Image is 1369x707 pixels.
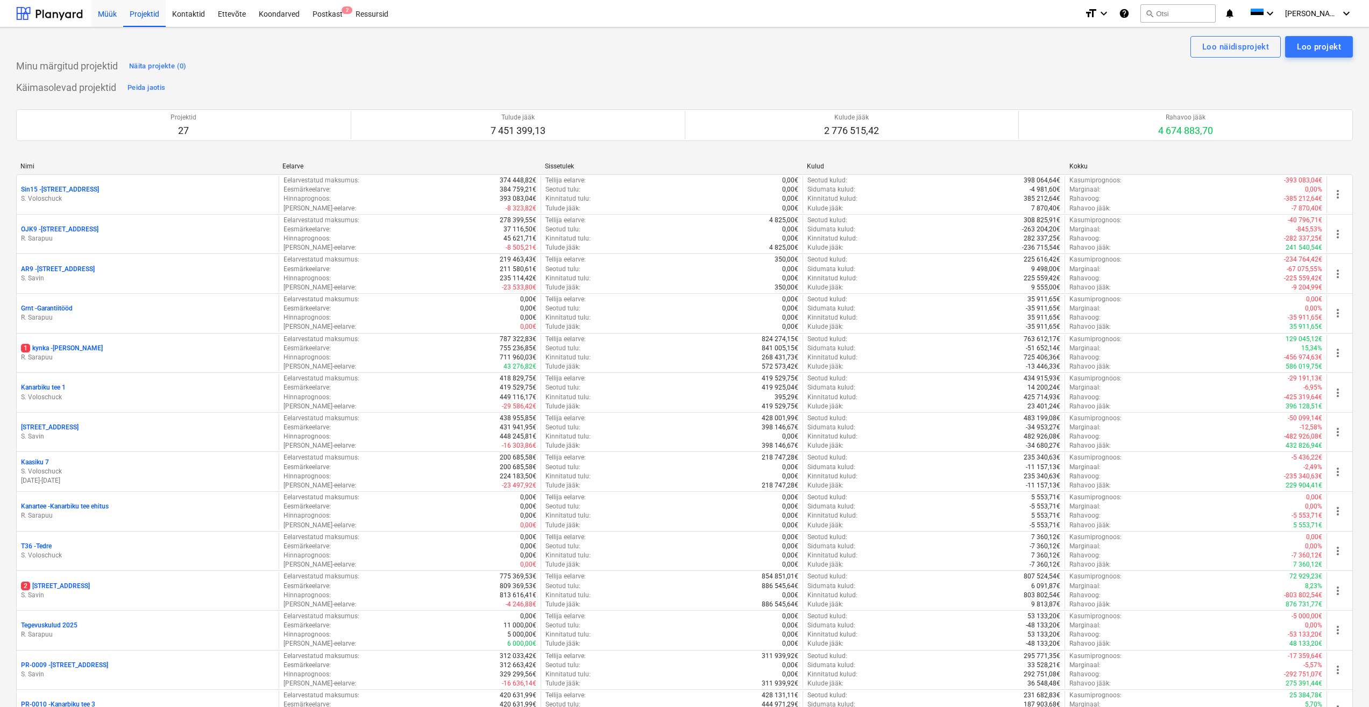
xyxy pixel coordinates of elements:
p: [PERSON_NAME]-eelarve : [283,243,356,252]
span: more_vert [1331,505,1344,518]
p: Kinnitatud kulud : [807,234,857,243]
div: Kaasiku 7S. Voloschuck[DATE]-[DATE] [21,458,274,485]
p: 393 083,04€ [500,194,536,203]
p: 350,00€ [775,283,798,292]
p: Kasumiprognoos : [1069,295,1122,304]
i: keyboard_arrow_down [1097,7,1110,20]
p: -9 204,99€ [1292,283,1322,292]
p: Tulude jääk [491,113,545,122]
p: -35 911,65€ [1288,313,1322,322]
p: Tulude jääk : [545,204,580,213]
p: Hinnaprognoos : [283,313,331,322]
p: 418 829,75€ [500,374,536,383]
p: -236 715,54€ [1022,243,1060,252]
p: Eesmärkeelarve : [283,344,331,353]
span: more_vert [1331,663,1344,676]
p: -50 099,14€ [1288,414,1322,423]
p: Seotud kulud : [807,216,847,225]
p: 35 911,65€ [1289,322,1322,331]
p: Sidumata kulud : [807,304,855,313]
button: Peida jaotis [125,79,168,96]
button: Otsi [1140,4,1216,23]
p: Sidumata kulud : [807,383,855,392]
i: keyboard_arrow_down [1264,7,1276,20]
span: [PERSON_NAME] [1285,9,1339,18]
p: [STREET_ADDRESS] [21,582,90,591]
p: S. Savin [21,274,274,283]
p: Hinnaprognoos : [283,353,331,362]
p: Eelarvestatud maksumus : [283,176,359,185]
p: -225 559,42€ [1284,274,1322,283]
p: Sidumata kulud : [807,265,855,274]
div: AR9 -[STREET_ADDRESS]S. Savin [21,265,274,283]
p: 4 674 883,70 [1158,124,1213,137]
p: Tellija eelarve : [545,255,586,264]
p: Seotud kulud : [807,255,847,264]
p: -29 191,13€ [1288,374,1322,383]
span: 2 [342,6,352,14]
p: Eelarvestatud maksumus : [283,216,359,225]
p: [STREET_ADDRESS] [21,423,79,432]
p: Hinnaprognoos : [283,194,331,203]
p: -456 974,63€ [1284,353,1322,362]
p: 572 573,42€ [762,362,798,371]
p: [PERSON_NAME]-eelarve : [283,322,356,331]
p: 43 276,82€ [503,362,536,371]
div: 2[STREET_ADDRESS]S. Savin [21,582,274,600]
p: Seotud kulud : [807,176,847,185]
p: Tellija eelarve : [545,335,586,344]
p: Seotud kulud : [807,335,847,344]
p: Tulude jääk : [545,402,580,411]
p: 398 064,64€ [1024,176,1060,185]
p: Seotud tulu : [545,423,580,432]
p: 37 116,50€ [503,225,536,234]
p: R. Sarapuu [21,234,274,243]
p: 2 776 515,42 [824,124,879,137]
p: 419 529,75€ [762,374,798,383]
p: Seotud tulu : [545,304,580,313]
p: Kinnitatud tulu : [545,234,591,243]
p: Kinnitatud kulud : [807,393,857,402]
p: Tulude jääk : [545,362,580,371]
p: -263 204,20€ [1022,225,1060,234]
div: Sin15 -[STREET_ADDRESS]S. Voloschuck [21,185,274,203]
p: 725 406,36€ [1024,353,1060,362]
p: 15,34% [1301,344,1322,353]
p: Sin15 - [STREET_ADDRESS] [21,185,99,194]
p: Eelarvestatud maksumus : [283,374,359,383]
p: 398 146,67€ [762,423,798,432]
p: -234 764,42€ [1284,255,1322,264]
p: [PERSON_NAME]-eelarve : [283,204,356,213]
p: 395,29€ [775,393,798,402]
p: 0,00€ [520,322,536,331]
p: -7 870,40€ [1292,204,1322,213]
p: Kasumiprognoos : [1069,374,1122,383]
p: -40 796,71€ [1288,216,1322,225]
p: Kinnitatud tulu : [545,274,591,283]
p: 384 759,21€ [500,185,536,194]
p: kynka - [PERSON_NAME] [21,344,103,353]
p: Eesmärkeelarve : [283,265,331,274]
p: 225 559,42€ [1024,274,1060,283]
p: 824 274,15€ [762,335,798,344]
p: 211 580,61€ [500,265,536,274]
p: 27 [171,124,196,137]
p: 434 915,93€ [1024,374,1060,383]
p: 35 911,65€ [1027,313,1060,322]
p: Rahavoo jääk : [1069,362,1111,371]
p: Kulude jääk : [807,204,843,213]
p: Eelarvestatud maksumus : [283,255,359,264]
p: S. Savin [21,670,274,679]
span: more_vert [1331,584,1344,597]
p: Kinnitatud tulu : [545,313,591,322]
p: Kasumiprognoos : [1069,335,1122,344]
p: 419 925,04€ [762,383,798,392]
p: -845,53% [1296,225,1322,234]
p: Projektid [171,113,196,122]
button: Näita projekte (0) [126,58,189,75]
p: Rahavoog : [1069,353,1101,362]
span: search [1145,9,1154,18]
p: 0,00€ [782,176,798,185]
p: R. Sarapuu [21,353,274,362]
div: Näita projekte (0) [129,60,187,73]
